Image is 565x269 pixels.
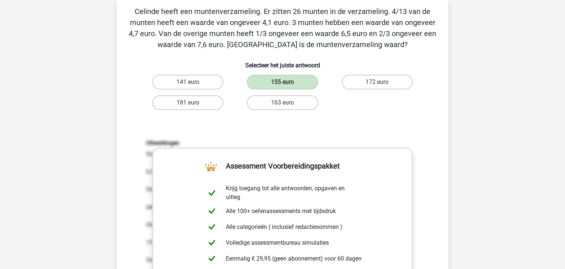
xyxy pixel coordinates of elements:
label: 155 euro [247,75,318,89]
label: 163 euro [247,95,318,110]
h6: Uitwerkingen [146,139,419,146]
label: 181 euro [152,95,223,110]
p: Celinde heeft een muntenverzameling. Er zitten 26 munten in de verzameling. 4/13 van de munten he... [128,6,437,50]
label: 141 euro [152,75,223,89]
label: 172 euro [342,75,413,89]
h6: Selecteer het juiste antwoord [128,56,437,69]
